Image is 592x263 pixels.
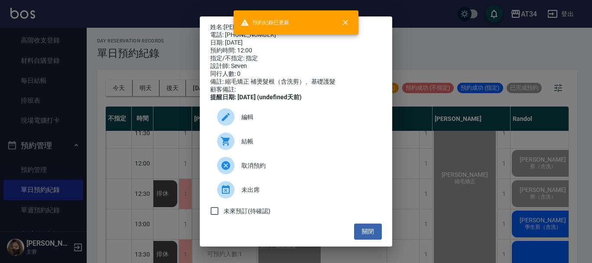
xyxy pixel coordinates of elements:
[241,137,375,146] span: 結帳
[210,31,382,39] div: 電話: [PHONE_NUMBER]
[210,62,382,70] div: 設計師: Seven
[241,113,375,122] span: 編輯
[241,18,289,27] span: 預約紀錄已更新
[210,86,382,94] div: 顧客備註:
[224,23,270,30] a: [PERSON_NAME]
[210,94,382,101] div: 提醒日期: [DATE] (undefined天前)
[241,161,375,170] span: 取消預約
[210,70,382,78] div: 同行人數: 0
[210,178,382,202] div: 未出席
[210,129,382,153] a: 結帳
[210,153,382,178] div: 取消預約
[210,105,382,129] div: 編輯
[210,39,382,47] div: 日期: [DATE]
[241,185,375,195] span: 未出席
[210,78,382,86] div: 備註: 縮毛矯正 補燙髮根（含洗剪）、基礎護髮
[210,47,382,55] div: 預約時間: 12:00
[224,207,270,216] span: 未來預訂(待確認)
[210,55,382,62] div: 指定/不指定: 指定
[354,224,382,240] button: 關閉
[336,13,355,32] button: close
[210,23,382,31] p: 姓名:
